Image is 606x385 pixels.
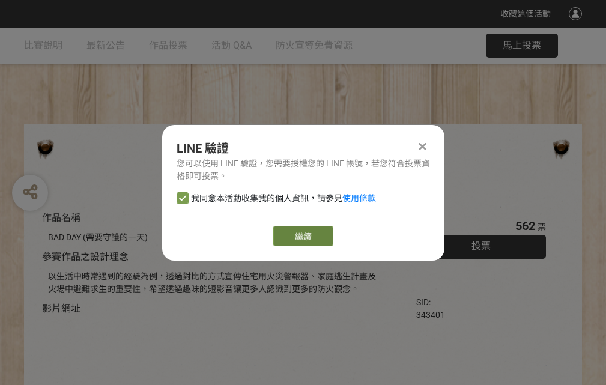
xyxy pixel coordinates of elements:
span: 活動 Q&A [211,40,252,51]
span: 馬上投票 [503,40,541,51]
a: 活動 Q&A [211,28,252,64]
span: 我同意本活動收集我的個人資訊，請參見 [191,192,376,205]
a: 作品投票 [149,28,187,64]
div: LINE 驗證 [177,139,430,157]
span: 作品名稱 [42,212,80,223]
span: 投票 [471,240,491,252]
a: 防火宣導免費資源 [276,28,353,64]
iframe: Facebook Share [448,296,508,308]
span: SID: 343401 [416,297,445,320]
span: 影片網址 [42,303,80,314]
span: 防火宣導免費資源 [276,40,353,51]
button: 馬上投票 [486,34,558,58]
span: 562 [515,219,535,233]
div: 您可以使用 LINE 驗證，您需要授權您的 LINE 帳號，若您符合投票資格即可投票。 [177,157,430,183]
a: 繼續 [273,226,333,246]
span: 最新公告 [86,40,125,51]
a: 使用條款 [342,193,376,203]
span: 參賽作品之設計理念 [42,251,129,262]
div: BAD DAY (需要守護的一天) [48,231,380,244]
span: 比賽說明 [24,40,62,51]
a: 最新公告 [86,28,125,64]
div: 以生活中時常遇到的經驗為例，透過對比的方式宣傳住宅用火災警報器、家庭逃生計畫及火場中避難求生的重要性，希望透過趣味的短影音讓更多人認識到更多的防火觀念。 [48,270,380,296]
span: 收藏這個活動 [500,9,551,19]
span: 票 [538,222,546,232]
a: 比賽說明 [24,28,62,64]
span: 作品投票 [149,40,187,51]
